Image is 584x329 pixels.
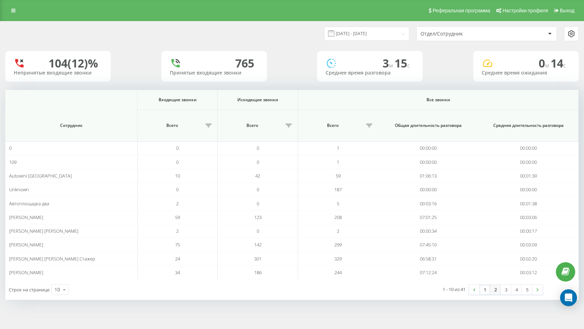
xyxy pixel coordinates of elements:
td: 00:00:00 [479,141,579,155]
td: 00:00:00 [378,141,479,155]
td: 00:03:16 [378,196,479,210]
span: Реферальная программа [432,8,490,13]
span: Всего [302,123,364,128]
span: 3 [383,56,394,71]
td: 01:06:13 [378,169,479,183]
td: 00:01:39 [479,169,579,183]
td: 06:58:31 [378,252,479,266]
div: Отдел/Сотрудник [421,31,505,37]
td: 00:00:00 [378,183,479,196]
span: 329 [334,256,342,262]
td: 00:00:00 [378,155,479,169]
div: Непринятые входящие звонки [14,70,102,76]
span: Unknown [9,186,29,193]
a: 2 [490,285,501,295]
td: 00:00:00 [479,155,579,169]
span: 186 [254,269,262,276]
a: 3 [501,285,511,295]
span: м [389,62,394,69]
span: Автоплощадка два [9,200,49,207]
span: [PERSON_NAME] [9,214,43,220]
span: 0 [257,186,259,193]
span: Autowini [GEOGRAPHIC_DATA] [9,173,72,179]
div: Принятые входящие звонки [170,70,258,76]
span: Исходящие звонки [225,97,290,103]
span: [PERSON_NAME] [9,269,43,276]
span: Строк на странице [9,286,50,293]
span: c [407,62,410,69]
div: 104 (12)% [49,57,98,70]
span: Всего [221,123,283,128]
span: 75 [175,241,180,248]
span: Входящие звонки [145,97,210,103]
a: 5 [522,285,532,295]
td: 00:03:12 [479,266,579,279]
span: 109 [9,159,17,165]
span: 0 [176,186,179,193]
span: 59 [336,173,341,179]
span: 2 [337,228,339,234]
div: 1 - 10 из 41 [443,286,466,293]
span: 0 [176,159,179,165]
span: Общая длительность разговора [386,123,470,128]
a: 4 [511,285,522,295]
td: 07:12:24 [378,266,479,279]
span: Выход [560,8,575,13]
span: 0 [257,200,259,207]
span: 301 [254,256,262,262]
span: Настройки профиля [502,8,548,13]
div: Среднее время разговора [326,70,414,76]
td: 00:00:00 [479,183,579,196]
span: 34 [175,269,180,276]
td: 00:03:09 [479,238,579,252]
td: 07:01:25 [378,211,479,224]
span: Все звонки [315,97,561,103]
span: 187 [334,186,342,193]
div: Среднее время ожидания [482,70,570,76]
div: Open Intercom Messenger [560,289,577,306]
span: 208 [334,214,342,220]
td: 00:00:34 [378,224,479,238]
span: Всего [141,123,203,128]
span: 142 [254,241,262,248]
span: 2 [176,200,179,207]
span: 0 [257,145,259,151]
span: 14 [551,56,566,71]
span: 0 [539,56,551,71]
span: Сотрудник [15,123,128,128]
div: 765 [235,57,254,70]
span: 299 [334,241,342,248]
span: 0 [257,228,259,234]
span: 0 [176,145,179,151]
span: [PERSON_NAME] [PERSON_NAME] Стажер [9,256,95,262]
a: 1 [480,285,490,295]
span: c [563,62,566,69]
span: [PERSON_NAME] [9,241,43,248]
div: 10 [54,286,60,293]
td: 00:00:17 [479,224,579,238]
span: 1 [337,159,339,165]
span: 5 [337,200,339,207]
span: 10 [175,173,180,179]
span: 42 [255,173,260,179]
td: 00:02:20 [479,252,579,266]
span: 0 [9,145,12,151]
span: 15 [394,56,410,71]
span: 2 [176,228,179,234]
td: 07:45:10 [378,238,479,252]
td: 00:01:38 [479,196,579,210]
span: 0 [257,159,259,165]
span: 244 [334,269,342,276]
span: м [545,62,551,69]
span: 24 [175,256,180,262]
td: 00:03:06 [479,211,579,224]
span: 59 [175,214,180,220]
span: [PERSON_NAME] [PERSON_NAME] [9,228,78,234]
span: 1 [337,145,339,151]
span: Средняя длительность разговора [487,123,570,128]
span: 123 [254,214,262,220]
